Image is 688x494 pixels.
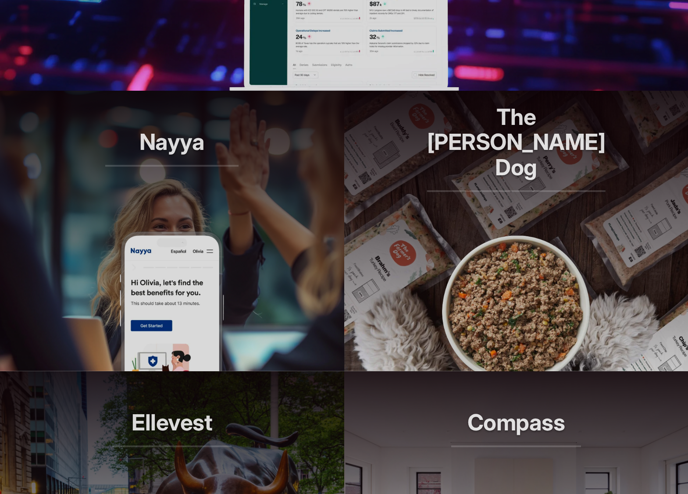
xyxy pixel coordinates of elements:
h2: The [PERSON_NAME] Dog [427,104,606,192]
h2: Compass [451,410,581,447]
img: adonis work sample [437,231,595,371]
img: adonis work sample [119,231,225,371]
h2: Nayya [105,129,239,167]
h2: Ellevest [112,410,232,447]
